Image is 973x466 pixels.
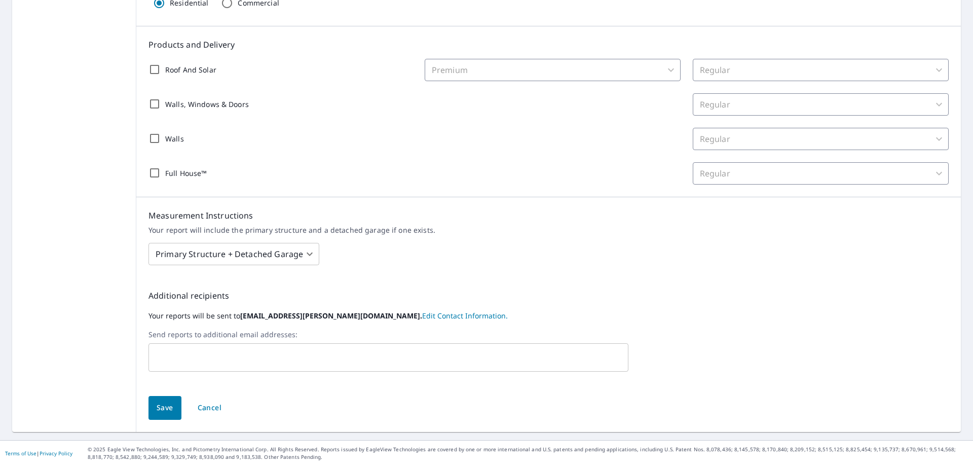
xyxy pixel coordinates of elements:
[157,402,173,414] span: Save
[422,311,508,320] a: EditContactInfo
[148,226,949,235] p: Your report will include the primary structure and a detached garage if one exists.
[5,450,72,456] p: |
[148,310,949,322] label: Your reports will be sent to
[148,396,181,420] button: Save
[165,64,216,75] p: Roof And Solar
[189,396,230,420] button: Cancel
[693,128,949,150] div: Regular
[148,39,949,51] p: Products and Delivery
[693,59,949,81] div: Regular
[693,162,949,185] div: Regular
[40,450,72,457] a: Privacy Policy
[148,290,949,302] p: Additional recipients
[88,446,968,461] p: © 2025 Eagle View Technologies, Inc. and Pictometry International Corp. All Rights Reserved. Repo...
[165,99,249,110] p: Walls, Windows & Doors
[148,209,949,222] p: Measurement Instructions
[5,450,36,457] a: Terms of Use
[148,330,949,339] label: Send reports to additional email addresses:
[165,168,207,178] p: Full House™
[693,93,949,116] div: Regular
[148,240,319,268] div: Primary Structure + Detached Garage
[165,133,184,144] p: Walls
[240,311,422,320] b: [EMAIL_ADDRESS][PERSON_NAME][DOMAIN_NAME].
[425,59,681,81] div: Premium
[198,402,221,414] span: Cancel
